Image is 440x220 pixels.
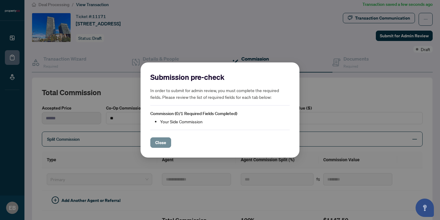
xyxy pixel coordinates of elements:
h2: Submission pre-check [150,72,290,82]
button: Close [150,137,171,148]
li: Your Side Commission [160,118,290,125]
button: Open asap [416,199,434,217]
span: Close [155,138,166,147]
span: Commission (0/1 Required Fields Completed) [150,111,237,116]
h5: In order to submit for admin review, you must complete the required fields. Please review the lis... [150,87,290,100]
